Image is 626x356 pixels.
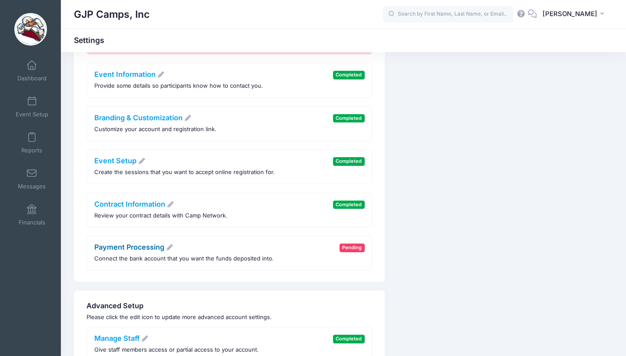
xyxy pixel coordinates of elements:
[333,157,365,165] span: Completed
[94,125,216,134] p: Customize your account and registration link.
[94,113,192,122] a: Branding & Customization
[537,4,613,24] button: [PERSON_NAME]
[94,254,274,263] p: Connect the bank account that you want the funds deposited into.
[94,200,174,208] a: Contract Information
[543,9,597,19] span: [PERSON_NAME]
[74,4,150,24] h1: GJP Camps, Inc
[87,313,372,322] p: Please click the edit icon to update more advanced account settings.
[94,82,263,90] p: Provide some details so participants know how to contact you.
[94,243,173,251] a: Payment Processing
[11,56,53,86] a: Dashboard
[21,147,42,154] span: Reports
[14,13,47,46] img: GJP Camps, Inc
[11,128,53,158] a: Reports
[87,302,372,310] h4: Advanced Setup
[17,75,47,82] span: Dashboard
[11,164,53,194] a: Messages
[340,244,365,252] span: Pending
[74,36,112,45] h1: Settings
[18,183,46,190] span: Messages
[94,346,259,354] p: Give staff members access or partial access to your account.
[94,211,227,220] p: Review your contract details with Camp Network.
[19,219,45,226] span: Financials
[333,201,365,209] span: Completed
[94,156,146,165] a: Event Setup
[11,92,53,122] a: Event Setup
[94,168,275,177] p: Create the sessions that you want to accept online registration for.
[94,334,149,343] a: Manage Staff
[333,71,365,79] span: Completed
[383,6,513,23] input: Search by First Name, Last Name, or Email...
[16,111,48,118] span: Event Setup
[333,335,365,343] span: Completed
[333,114,365,122] span: Completed
[11,200,53,230] a: Financials
[94,70,165,79] a: Event Information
